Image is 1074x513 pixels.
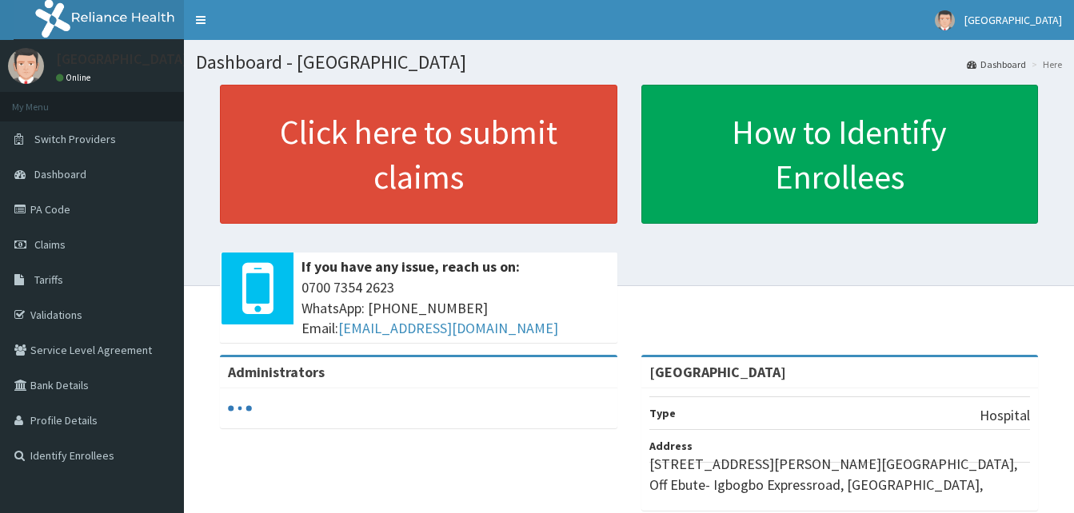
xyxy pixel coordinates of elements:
[301,277,609,339] span: 0700 7354 2623 WhatsApp: [PHONE_NUMBER] Email:
[649,406,676,420] b: Type
[228,363,325,381] b: Administrators
[1028,58,1062,71] li: Here
[935,10,955,30] img: User Image
[980,405,1030,426] p: Hospital
[196,52,1062,73] h1: Dashboard - [GEOGRAPHIC_DATA]
[220,85,617,224] a: Click here to submit claims
[34,167,86,181] span: Dashboard
[228,396,252,420] svg: audio-loading
[301,257,520,276] b: If you have any issue, reach us on:
[338,319,558,337] a: [EMAIL_ADDRESS][DOMAIN_NAME]
[34,272,63,287] span: Tariffs
[967,58,1026,71] a: Dashboard
[56,72,94,83] a: Online
[649,363,786,381] strong: [GEOGRAPHIC_DATA]
[649,454,1031,495] p: [STREET_ADDRESS][PERSON_NAME][GEOGRAPHIC_DATA], Off Ebute- Igbogbo Expressroad, [GEOGRAPHIC_DATA],
[34,237,66,252] span: Claims
[34,132,116,146] span: Switch Providers
[8,48,44,84] img: User Image
[649,439,693,453] b: Address
[641,85,1039,224] a: How to Identify Enrollees
[56,52,188,66] p: [GEOGRAPHIC_DATA]
[964,13,1062,27] span: [GEOGRAPHIC_DATA]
